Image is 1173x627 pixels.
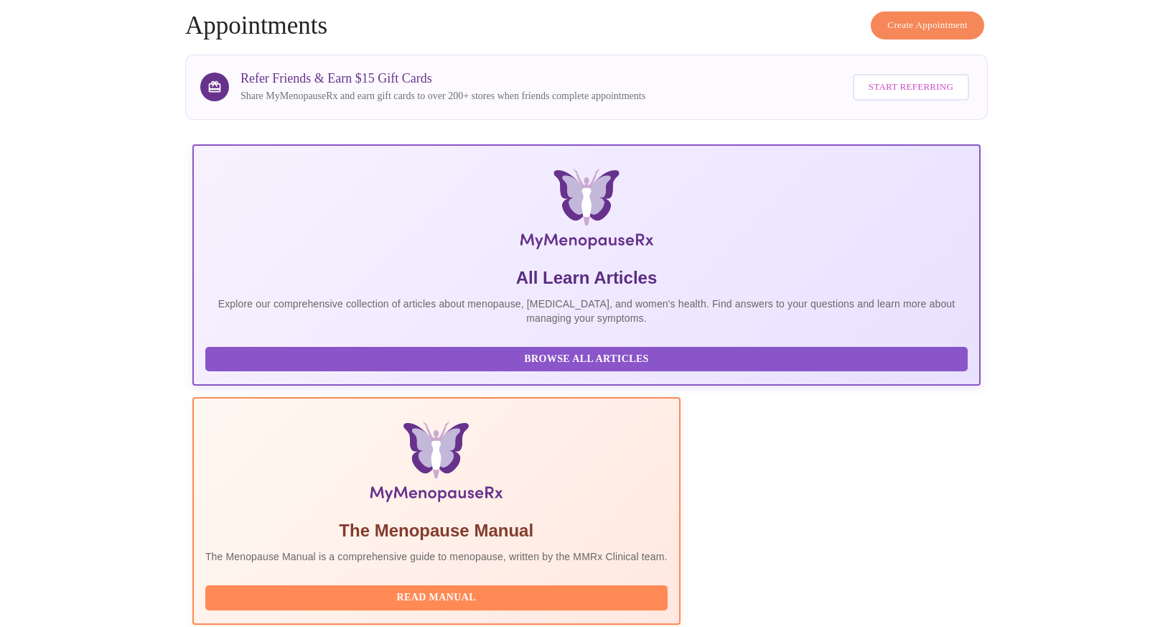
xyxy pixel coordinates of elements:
[240,89,645,103] p: Share MyMenopauseRx and earn gift cards to over 200+ stores when friends complete appointments
[185,11,988,40] h4: Appointments
[279,422,594,508] img: Menopause Manual
[205,585,668,610] button: Read Manual
[205,297,968,325] p: Explore our comprehensive collection of articles about menopause, [MEDICAL_DATA], and women's hea...
[853,74,969,101] button: Start Referring
[205,549,668,564] p: The Menopause Manual is a comprehensive guide to menopause, written by the MMRx Clinical team.
[849,67,973,108] a: Start Referring
[240,71,645,86] h3: Refer Friends & Earn $15 Gift Cards
[324,169,849,255] img: MyMenopauseRx Logo
[205,266,968,289] h5: All Learn Articles
[205,590,671,603] a: Read Manual
[220,350,953,368] span: Browse All Articles
[220,589,653,607] span: Read Manual
[205,347,968,372] button: Browse All Articles
[887,17,968,34] span: Create Appointment
[869,79,953,96] span: Start Referring
[871,11,984,40] button: Create Appointment
[205,519,668,542] h5: The Menopause Manual
[205,352,971,364] a: Browse All Articles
